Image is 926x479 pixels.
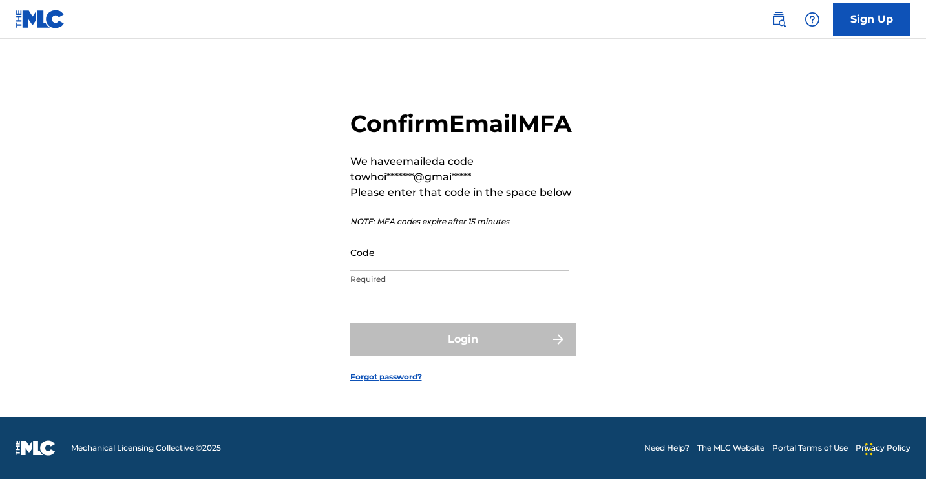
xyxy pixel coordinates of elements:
p: NOTE: MFA codes expire after 15 minutes [350,216,576,228]
a: Sign Up [833,3,910,36]
div: Help [799,6,825,32]
h2: Confirm Email MFA [350,109,576,138]
a: Privacy Policy [856,442,910,454]
img: logo [16,440,56,456]
img: MLC Logo [16,10,65,28]
a: Forgot password? [350,371,422,383]
a: Portal Terms of Use [772,442,848,454]
div: Drag [865,430,873,469]
p: Please enter that code in the space below [350,185,576,200]
a: Need Help? [644,442,689,454]
iframe: Chat Widget [861,417,926,479]
p: Required [350,273,569,285]
a: Public Search [766,6,792,32]
span: Mechanical Licensing Collective © 2025 [71,442,221,454]
img: help [805,12,820,27]
a: The MLC Website [697,442,764,454]
img: search [771,12,786,27]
